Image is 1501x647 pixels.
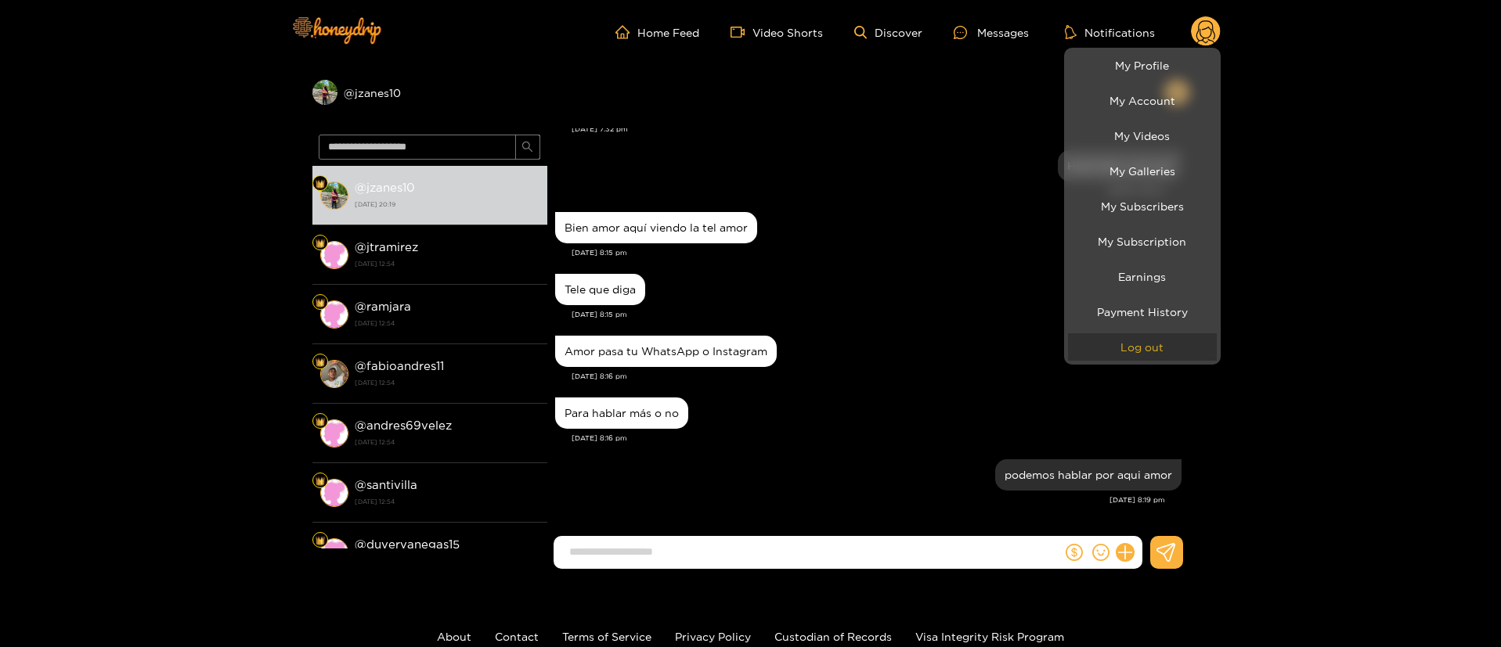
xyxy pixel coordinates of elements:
button: Log out [1068,333,1217,361]
a: Payment History [1068,298,1217,325]
a: My Subscription [1068,228,1217,255]
a: My Galleries [1068,157,1217,185]
a: My Subscribers [1068,192,1217,220]
a: My Profile [1068,52,1217,79]
a: Earnings [1068,263,1217,290]
a: My Account [1068,87,1217,114]
a: My Videos [1068,122,1217,149]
